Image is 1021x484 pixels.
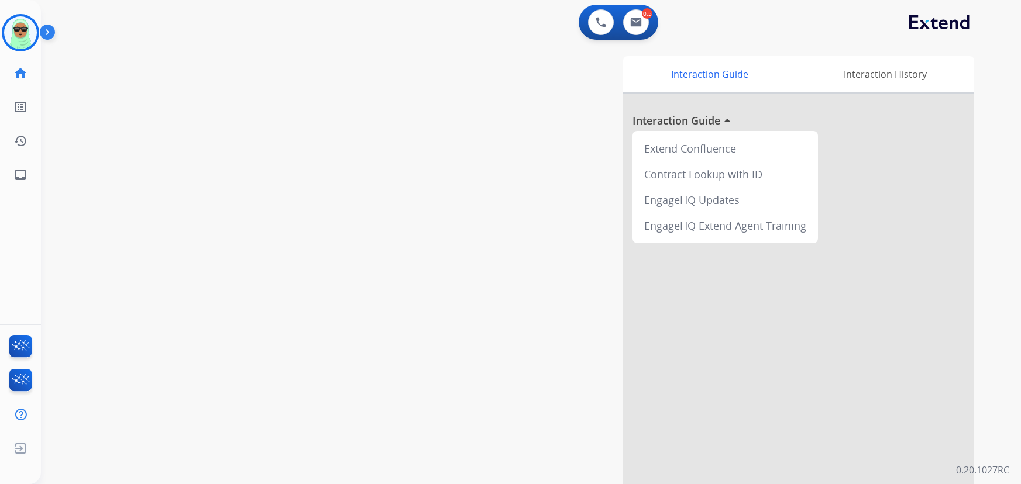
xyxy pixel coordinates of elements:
p: 0.20.1027RC [956,463,1009,477]
mat-icon: history [13,134,27,148]
div: Interaction Guide [623,56,796,92]
mat-icon: list_alt [13,100,27,114]
div: Contract Lookup with ID [637,161,813,187]
div: 0.5 [642,8,652,19]
div: EngageHQ Updates [637,187,813,213]
div: EngageHQ Extend Agent Training [637,213,813,238]
div: Extend Confluence [637,136,813,161]
div: Interaction History [796,56,974,92]
mat-icon: inbox [13,168,27,182]
img: avatar [4,16,37,49]
mat-icon: home [13,66,27,80]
